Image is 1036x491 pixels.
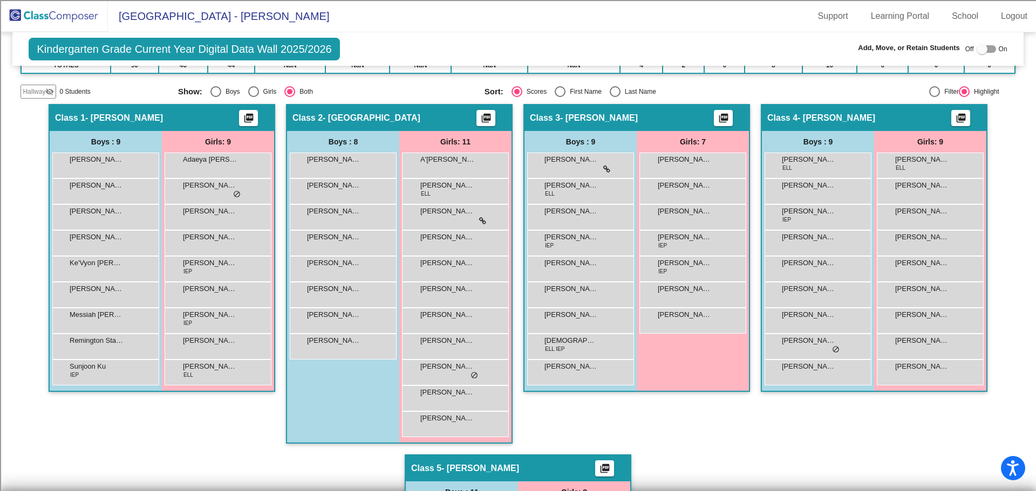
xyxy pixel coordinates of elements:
div: Add Outline Template [4,142,1032,151]
button: Print Students Details [714,110,733,126]
span: Sort: [485,87,503,96]
span: [PERSON_NAME] [782,206,836,217]
mat-icon: picture_as_pdf [955,113,967,128]
span: [PERSON_NAME] [544,180,598,191]
span: [PERSON_NAME] [544,232,598,243]
span: [PERSON_NAME] [658,180,712,191]
div: Filter [940,87,959,96]
span: - [PERSON_NAME] [441,463,519,474]
span: Kindergarten Grade Current Year Digital Data Wall 2025/2026 [29,38,339,60]
span: ELL [421,190,431,198]
span: [PERSON_NAME] [183,180,237,191]
div: WEBSITE [4,347,1032,357]
span: [PERSON_NAME] [183,206,237,217]
span: [PERSON_NAME] [420,206,474,217]
div: Boys : 9 [50,131,162,153]
mat-icon: picture_as_pdf [480,113,493,128]
span: Class 2 [292,113,323,123]
span: [PERSON_NAME] [782,335,836,346]
span: Ke'Vyon [PERSON_NAME] [70,258,124,268]
mat-icon: picture_as_pdf [242,113,255,128]
span: [PERSON_NAME] [782,309,836,320]
span: [PERSON_NAME] [70,154,124,165]
span: [PERSON_NAME] [782,180,836,191]
span: [PERSON_NAME] [895,154,949,165]
div: Magazine [4,171,1032,181]
span: [PERSON_NAME] [307,283,361,294]
span: Class 1 [55,113,85,123]
div: Television/Radio [4,190,1032,200]
span: [PERSON_NAME] [895,361,949,372]
div: Home [4,289,1032,299]
div: Move To ... [4,93,1032,103]
input: Search outlines [4,14,100,25]
span: - [PERSON_NAME] [85,113,163,123]
div: Delete [4,54,1032,64]
div: Highlight [970,87,999,96]
div: Girls: 9 [162,131,274,153]
span: ELL [545,190,555,198]
div: Print [4,132,1032,142]
span: [PERSON_NAME] [658,206,712,217]
span: [PERSON_NAME] [544,154,598,165]
span: [PERSON_NAME] [307,258,361,268]
span: Class 4 [767,113,798,123]
span: Messiah [PERSON_NAME] [70,309,124,320]
span: [PERSON_NAME] [544,309,598,320]
span: [PERSON_NAME] [658,258,712,268]
div: This outline has no content. Would you like to delete it? [4,250,1032,260]
span: 0 Students [59,87,90,96]
span: [PERSON_NAME] [70,180,124,191]
div: BOOK [4,337,1032,347]
span: IEP [658,267,667,275]
button: Print Students Details [239,110,258,126]
div: MORE [4,366,1032,376]
span: Add, Move, or Retain Students [858,43,960,53]
div: Girls: 7 [637,131,749,153]
span: [PERSON_NAME] [782,361,836,372]
div: DELETE [4,269,1032,279]
div: First Name [565,87,602,96]
span: [PERSON_NAME] [183,361,237,372]
span: Hallway [23,87,45,96]
div: Rename [4,84,1032,93]
span: [PERSON_NAME]'[PERSON_NAME] [895,309,949,320]
span: [PERSON_NAME] [658,283,712,294]
div: Sort New > Old [4,35,1032,45]
span: Remington Staples [70,335,124,346]
div: Boys : 9 [762,131,874,153]
span: do_not_disturb_alt [233,190,241,199]
div: CANCEL [4,299,1032,308]
div: Girls [259,87,277,96]
span: IEP [183,267,192,275]
span: [PERSON_NAME] [307,180,361,191]
div: CANCEL [4,231,1032,240]
div: Scores [522,87,547,96]
span: [PERSON_NAME] [420,309,474,320]
div: Girls: 11 [399,131,512,153]
span: [PERSON_NAME] [183,335,237,346]
div: Move to ... [4,279,1032,289]
div: Download [4,122,1032,132]
span: [PERSON_NAME] [70,283,124,294]
span: [PERSON_NAME] [70,206,124,217]
span: [PERSON_NAME] [420,335,474,346]
span: [PERSON_NAME] [544,206,598,217]
span: [PERSON_NAME] [183,283,237,294]
span: [PERSON_NAME] [420,232,474,243]
span: [PERSON_NAME] (ESL??) Kona [895,283,949,294]
span: [PERSON_NAME] [307,309,361,320]
span: - [GEOGRAPHIC_DATA] [323,113,420,123]
div: Sign out [4,74,1032,84]
span: ELL [896,164,905,172]
div: Newspaper [4,181,1032,190]
div: New source [4,318,1032,328]
span: [PERSON_NAME] [420,387,474,398]
div: Girls: 9 [874,131,986,153]
span: [DEMOGRAPHIC_DATA][PERSON_NAME] [544,335,598,346]
span: [PERSON_NAME] [658,232,712,243]
div: Home [4,4,226,14]
div: SAVE [4,328,1032,337]
span: [PERSON_NAME] [PERSON_NAME] [895,206,949,217]
span: [PERSON_NAME]'[PERSON_NAME] [183,258,237,268]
